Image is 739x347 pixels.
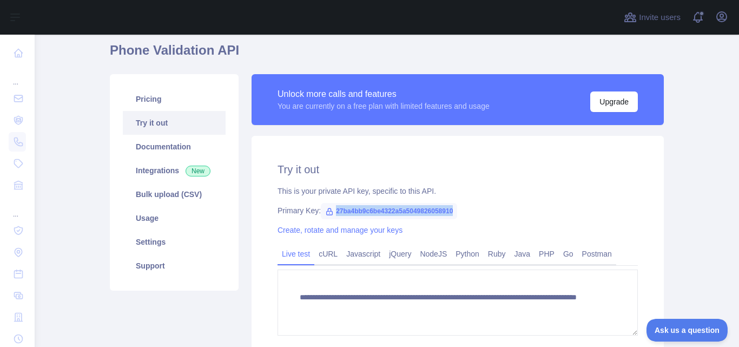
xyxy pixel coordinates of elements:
[510,245,535,263] a: Java
[9,197,26,219] div: ...
[123,135,226,159] a: Documentation
[278,88,490,101] div: Unlock more calls and features
[123,254,226,278] a: Support
[123,87,226,111] a: Pricing
[590,91,638,112] button: Upgrade
[110,42,664,68] h1: Phone Validation API
[385,245,415,263] a: jQuery
[278,186,638,197] div: This is your private API key, specific to this API.
[278,101,490,112] div: You are currently on a free plan with limited features and usage
[123,206,226,230] a: Usage
[123,159,226,182] a: Integrations New
[278,245,314,263] a: Live test
[9,65,26,87] div: ...
[123,230,226,254] a: Settings
[321,203,457,219] span: 27ba4bb9c6be4322a5a5049826058910
[186,166,210,176] span: New
[451,245,484,263] a: Python
[578,245,616,263] a: Postman
[559,245,578,263] a: Go
[278,205,638,216] div: Primary Key:
[622,9,683,26] button: Invite users
[314,245,342,263] a: cURL
[415,245,451,263] a: NodeJS
[484,245,510,263] a: Ruby
[342,245,385,263] a: Javascript
[123,111,226,135] a: Try it out
[123,182,226,206] a: Bulk upload (CSV)
[535,245,559,263] a: PHP
[639,11,681,24] span: Invite users
[646,319,728,342] iframe: Toggle Customer Support
[278,226,403,234] a: Create, rotate and manage your keys
[278,162,638,177] h2: Try it out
